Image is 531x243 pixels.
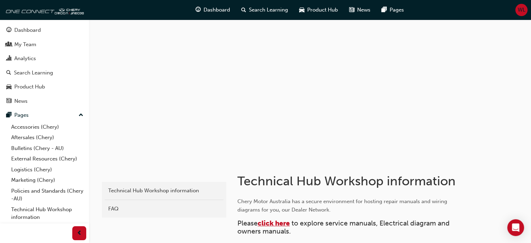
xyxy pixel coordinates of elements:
[357,6,370,14] span: News
[237,219,258,227] span: Please
[237,198,449,213] span: Chery Motor Australia has a secure environment for hosting repair manuals and wiring diagrams for...
[108,187,220,195] div: Technical Hub Workshop information
[3,80,86,93] a: Product Hub
[236,3,294,17] a: search-iconSearch Learning
[6,84,12,90] span: car-icon
[376,3,410,17] a: pages-iconPages
[3,109,86,122] button: Pages
[77,229,82,238] span: prev-icon
[79,111,83,120] span: up-icon
[299,6,304,14] span: car-icon
[8,122,86,133] a: Accessories (Chery)
[8,164,86,175] a: Logistics (Chery)
[8,175,86,186] a: Marketing (Chery)
[204,6,230,14] span: Dashboard
[249,6,288,14] span: Search Learning
[8,132,86,143] a: Aftersales (Chery)
[14,83,45,91] div: Product Hub
[108,205,220,213] div: FAQ
[8,223,86,234] a: All Pages
[3,38,86,51] a: My Team
[3,66,86,79] a: Search Learning
[3,3,84,17] img: oneconnect
[8,143,86,154] a: Bulletins (Chery - AU)
[14,41,36,49] div: My Team
[307,6,338,14] span: Product Hub
[14,111,29,119] div: Pages
[237,173,466,189] h1: Technical Hub Workshop information
[6,112,12,119] span: pages-icon
[3,52,86,65] a: Analytics
[6,56,12,62] span: chart-icon
[105,203,223,215] a: FAQ
[3,24,86,37] a: Dashboard
[3,95,86,108] a: News
[3,22,86,109] button: DashboardMy TeamAnalyticsSearch LearningProduct HubNews
[14,69,53,77] div: Search Learning
[14,55,36,63] div: Analytics
[344,3,376,17] a: news-iconNews
[507,219,524,236] div: Open Intercom Messenger
[6,27,12,34] span: guage-icon
[294,3,344,17] a: car-iconProduct Hub
[349,6,354,14] span: news-icon
[6,70,11,76] span: search-icon
[6,98,12,105] span: news-icon
[14,97,28,105] div: News
[6,42,12,48] span: people-icon
[14,26,41,34] div: Dashboard
[382,6,387,14] span: pages-icon
[8,204,86,223] a: Technical Hub Workshop information
[190,3,236,17] a: guage-iconDashboard
[105,185,223,197] a: Technical Hub Workshop information
[241,6,246,14] span: search-icon
[258,219,290,227] a: click here
[8,153,86,164] a: External Resources (Chery)
[237,219,451,235] span: to explore service manuals, Electrical diagram and owners manuals.
[390,6,404,14] span: Pages
[196,6,201,14] span: guage-icon
[515,4,528,16] button: WL
[8,186,86,204] a: Policies and Standards (Chery -AU)
[518,6,525,14] span: WL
